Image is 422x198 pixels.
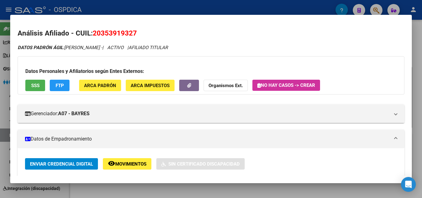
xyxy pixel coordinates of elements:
[84,83,116,88] span: ARCA Padrón
[126,80,175,91] button: ARCA Impuestos
[18,104,404,123] mat-expansion-panel-header: Gerenciador:A07 - BAYRES
[401,177,416,192] div: Open Intercom Messenger
[18,45,64,50] strong: DATOS PADRÓN ÁGIL:
[18,45,168,50] i: | ACTIVO |
[25,110,390,117] mat-panel-title: Gerenciador:
[18,130,404,148] mat-expansion-panel-header: Datos de Empadronamiento
[103,158,151,170] button: Movimientos
[50,80,70,91] button: FTP
[209,83,243,88] strong: Organismos Ext.
[58,110,90,117] strong: A07 - BAYRES
[129,45,168,50] span: AFILIADO TITULAR
[252,80,320,91] button: No hay casos -> Crear
[168,161,240,167] span: Sin Certificado Discapacidad
[56,83,64,88] span: FTP
[108,160,115,167] mat-icon: remove_red_eye
[25,135,390,143] mat-panel-title: Datos de Empadronamiento
[18,45,102,50] span: [PERSON_NAME] -
[25,80,45,91] button: SSS
[115,161,146,167] span: Movimientos
[25,68,397,75] h3: Datos Personales y Afiliatorios según Entes Externos:
[18,28,404,39] h2: Análisis Afiliado - CUIL:
[204,80,248,91] button: Organismos Ext.
[131,83,170,88] span: ARCA Impuestos
[156,158,245,170] button: Sin Certificado Discapacidad
[79,80,121,91] button: ARCA Padrón
[31,83,40,88] span: SSS
[93,29,137,37] span: 20353919327
[30,161,93,167] span: Enviar Credencial Digital
[25,158,98,170] button: Enviar Credencial Digital
[257,82,315,88] span: No hay casos -> Crear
